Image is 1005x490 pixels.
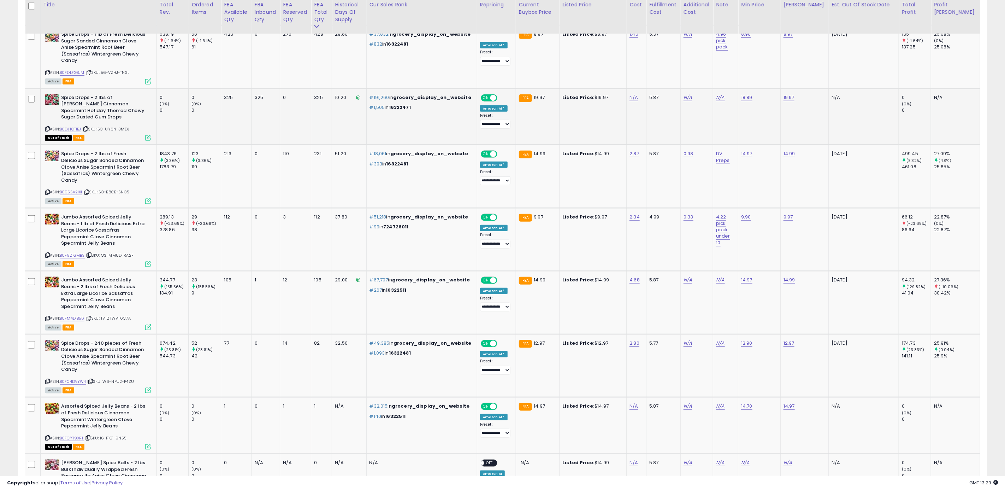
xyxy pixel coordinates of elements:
div: N/A [934,94,975,101]
a: 19.97 [784,94,794,101]
div: 0 [283,94,306,101]
p: in [370,161,472,167]
a: 14.97 [741,276,752,284]
a: 0.98 [684,150,693,157]
div: Amazon AI * [480,162,508,168]
span: 16322511 [386,287,407,293]
a: N/A [716,340,725,347]
div: Cost [629,1,643,8]
div: 61 [191,44,221,50]
span: ON [481,215,490,221]
a: 1.40 [629,31,638,38]
div: 42 [191,353,221,359]
span: ON [481,151,490,157]
div: Total Profit [902,1,928,16]
a: N/A [716,94,725,101]
small: (8.32%) [906,158,922,163]
b: Listed Price: [562,31,595,37]
div: 0 [902,107,931,113]
span: #267 [370,287,382,293]
small: (3.36%) [164,158,180,163]
small: (-1.64%) [196,38,213,43]
span: #37,832 [370,31,389,37]
div: 30.42% [934,290,980,296]
div: $14.99 [562,277,621,283]
a: 14.70 [741,403,752,410]
div: ASIN: [45,214,151,266]
div: Profit [PERSON_NAME] [934,1,977,16]
div: 22.87% [934,214,980,220]
small: (-23.68%) [906,221,927,226]
span: 8.97 [534,31,543,37]
p: in [370,224,472,230]
span: All listings currently available for purchase on Amazon [45,325,61,331]
small: (0%) [934,221,944,226]
div: Amazon AI * [480,42,508,48]
img: 41MTwPGffnL._SL40_.jpg [45,403,59,414]
div: 27.36% [934,277,980,283]
b: Jumbo Assorted Spiced Jelly Beans - 1 lb of Fresh Delicious Extra Large Licorice Sassafras Pepper... [61,214,147,249]
div: 94.32 [902,277,931,283]
div: 10.20 [335,94,361,101]
b: Spice Drops - 1 lb of Fresh Delicious Sugar Sanded Cinnamon Clove Anise Spearmint Root Beer (Sass... [61,31,147,66]
span: #832 [370,41,383,47]
span: | SKU: TV-ZTWV-6C7A [85,315,131,321]
div: 231 [314,151,326,157]
div: 12 [283,277,306,283]
span: | SKU: OS-MM8D-RA2F [86,252,134,258]
span: FBA [73,135,85,141]
small: (0%) [934,38,944,43]
span: All listings currently available for purchase on Amazon [45,198,61,204]
div: Total Rev. [160,1,185,16]
a: 18.89 [741,94,752,101]
div: 499.45 [902,151,931,157]
b: Spice Drops - 2 lbs of [PERSON_NAME] Cinnamon Spearmint Holiday Themed Chewy Sugar Dusted Gum Drops [61,94,147,122]
small: (-1.64%) [164,38,181,43]
span: #99 [370,223,379,230]
div: Listed Price [562,1,623,8]
div: Preset: [480,359,510,374]
a: N/A [716,276,725,284]
div: 119 [191,164,221,170]
a: 9.97 [784,214,793,221]
small: (0%) [191,101,201,107]
div: 174.73 [902,340,931,346]
a: 9.90 [741,214,751,221]
div: 1843.76 [160,151,188,157]
a: 14.97 [741,150,752,157]
div: Amazon AI * [480,105,508,112]
div: ASIN: [45,94,151,140]
small: (0%) [160,101,170,107]
div: 325 [224,94,246,101]
a: N/A [684,340,692,347]
div: Historical Days Of Supply [335,1,363,23]
span: All listings currently available for purchase on Amazon [45,78,61,84]
div: Current Buybox Price [519,1,556,16]
p: in [370,94,472,101]
span: ON [481,340,490,346]
a: N/A [684,459,692,466]
img: 51Cv7OLhNaS._SL40_.jpg [45,31,59,42]
small: (-23.68%) [164,221,184,226]
span: | SKU: W6-NPU2-P4ZU [87,379,134,384]
span: All listings currently available for purchase on Amazon [45,261,61,267]
span: 16322481 [386,41,408,47]
span: grocery_display_on_website [390,150,468,157]
div: FBA Reserved Qty [283,1,308,23]
a: N/A [684,276,692,284]
span: FBA [63,198,75,204]
div: 5.87 [649,277,675,283]
a: Terms of Use [60,479,90,486]
a: N/A [684,94,692,101]
span: grocery_display_on_website [393,94,471,101]
a: 4.96 pick pack [716,31,728,51]
div: Additional Cost [684,1,710,16]
img: 51X4Wmk9pCL._SL40_.jpg [45,214,59,224]
div: 461.08 [902,164,931,170]
div: 0 [255,214,275,220]
span: OFF [496,95,508,101]
span: #1,093 [370,350,385,356]
span: FBA [63,78,75,84]
div: 0 [902,94,931,101]
div: 4.99 [649,214,675,220]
